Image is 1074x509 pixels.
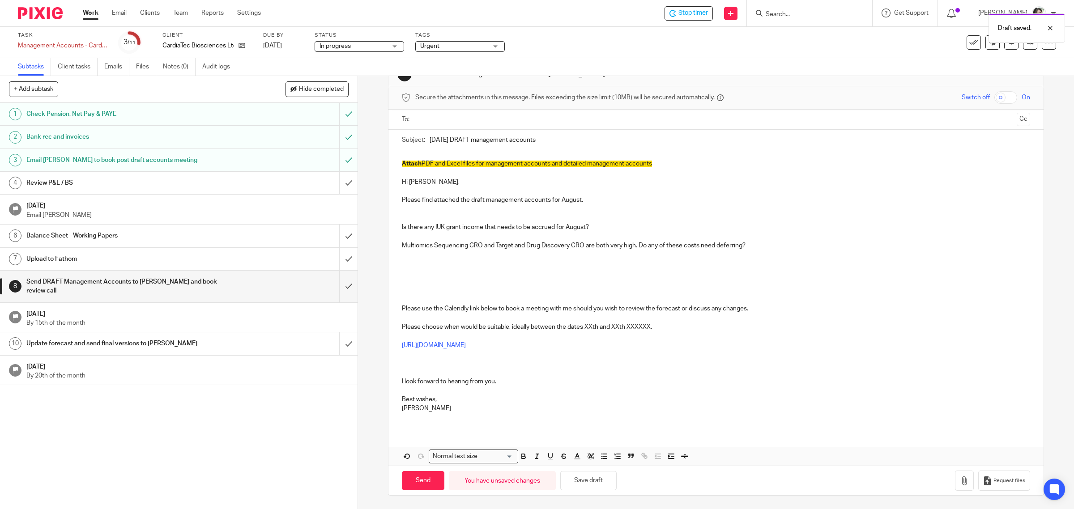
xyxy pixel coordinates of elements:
[26,199,349,210] h1: [DATE]
[315,32,404,39] label: Status
[26,229,229,242] h1: Balance Sheet - Working Papers
[402,241,1031,250] p: Multiomics Sequencing CRO and Target and Drug Discovery CRO are both very high. Do any of these c...
[237,8,261,17] a: Settings
[201,8,224,17] a: Reports
[415,93,715,102] span: Secure the attachments in this message. Files exceeding the size limit (10MB) will be secured aut...
[1032,6,1046,21] img: barbara-raine-.jpg
[665,6,713,21] div: CardiaTec Biosciences Ltd - Management Accounts - CardiaTec - August
[26,371,349,380] p: By 20th of the month
[1017,113,1030,126] button: Cc
[162,32,252,39] label: Client
[481,452,513,461] input: Search for option
[26,153,229,167] h1: Email [PERSON_NAME] to book post draft accounts meeting
[402,161,422,167] span: Attach
[26,252,229,266] h1: Upload to Fathom
[993,477,1025,484] span: Request files
[18,7,63,19] img: Pixie
[422,161,652,167] span: PDF and Excel files for management accounts and detailed management accounts
[560,471,617,490] button: Save draft
[26,318,349,327] p: By 15th of the month
[18,58,51,76] a: Subtasks
[58,58,98,76] a: Client tasks
[163,58,196,76] a: Notes (0)
[26,211,349,220] p: Email [PERSON_NAME]
[449,471,556,490] div: You have unsaved changes
[26,130,229,144] h1: Bank rec and invoices
[402,471,444,490] input: Send
[320,43,351,49] span: In progress
[18,32,107,39] label: Task
[104,58,129,76] a: Emails
[402,304,1031,313] p: Please use the Calendly link below to book a meeting with me should you wish to review the foreca...
[286,81,349,97] button: Hide completed
[402,223,1031,232] p: Is there any IUK grant income that needs to be accrued for August?
[26,275,229,298] h1: Send DRAFT Management Accounts to [PERSON_NAME] and book review call
[9,154,21,166] div: 3
[202,58,237,76] a: Audit logs
[998,24,1031,33] p: Draft saved.
[83,8,98,17] a: Work
[402,178,1031,187] p: Hi [PERSON_NAME],
[402,195,1031,204] p: Please find attached the draft management accounts for August.
[136,58,156,76] a: Files
[128,40,136,45] small: /11
[420,43,439,49] span: Urgent
[140,8,160,17] a: Clients
[9,81,58,97] button: + Add subtask
[962,93,990,102] span: Switch off
[1022,93,1030,102] span: On
[263,42,282,49] span: [DATE]
[124,37,136,47] div: 3
[9,177,21,189] div: 4
[162,41,234,50] p: CardiaTec Biosciences Ltd
[9,131,21,144] div: 2
[9,229,21,242] div: 6
[26,360,349,371] h1: [DATE]
[402,377,1031,386] p: I look forward to hearing from you.
[402,322,1031,331] p: Please choose when would be suitable, ideally between the dates XXth and XXth XXXXXX.
[9,280,21,293] div: 8
[18,41,107,50] div: Management Accounts - CardiaTec - August
[26,307,349,318] h1: [DATE]
[978,471,1030,491] button: Request files
[429,450,518,463] div: Search for option
[299,86,344,93] span: Hide completed
[402,115,412,124] label: To:
[112,8,127,17] a: Email
[26,107,229,121] h1: Check Pension, Net Pay & PAYE
[402,395,1031,404] p: Best wishes,
[9,253,21,265] div: 7
[431,452,480,461] span: Normal text size
[9,337,21,350] div: 10
[173,8,188,17] a: Team
[263,32,303,39] label: Due by
[402,404,1031,413] p: [PERSON_NAME]
[402,136,425,144] label: Subject:
[26,176,229,190] h1: Review P&L / BS
[415,32,505,39] label: Tags
[9,108,21,120] div: 1
[26,337,229,350] h1: Update forecast and send final versions to [PERSON_NAME]
[402,342,466,348] a: [URL][DOMAIN_NAME]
